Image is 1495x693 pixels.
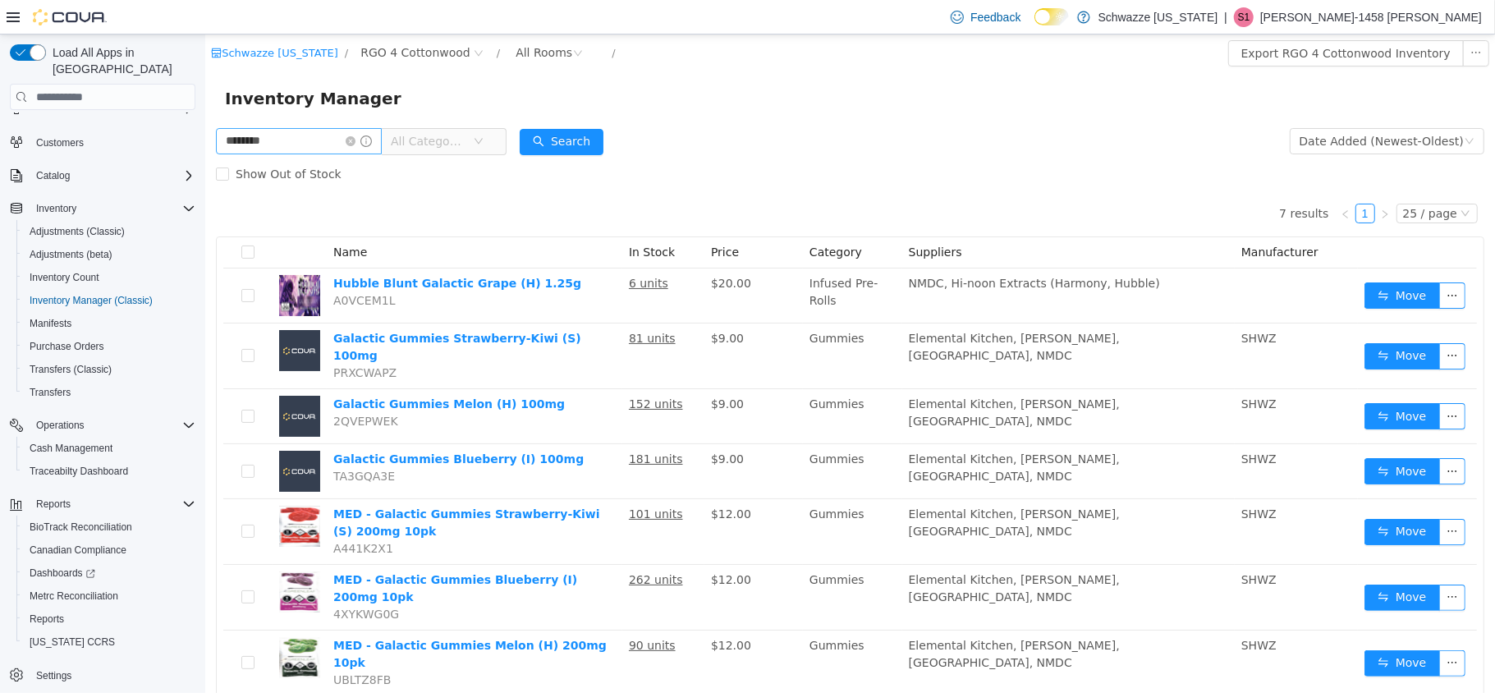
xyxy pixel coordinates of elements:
[128,418,378,431] a: Galactic Gummies Blueberry (I) 100mg
[1234,7,1254,27] div: Samantha-1458 Matthews
[1098,7,1218,27] p: Schwazze [US_STATE]
[30,465,128,478] span: Traceabilty Dashboard
[23,609,195,629] span: Reports
[23,314,78,333] a: Manifests
[30,613,64,626] span: Reports
[506,211,534,224] span: Price
[598,234,697,289] td: Infused Pre-Rolls
[30,415,195,435] span: Operations
[30,166,76,186] button: Catalog
[30,666,78,686] a: Settings
[30,166,195,186] span: Catalog
[424,211,470,224] span: In Stock
[1198,170,1252,188] div: 25 / page
[23,383,195,402] span: Transfers
[16,266,202,289] button: Inventory Count
[24,133,143,146] span: Show Out of Stock
[1234,424,1260,450] button: icon: ellipsis
[20,51,206,77] span: Inventory Manager
[16,437,202,460] button: Cash Management
[23,540,195,560] span: Canadian Compliance
[128,332,191,345] span: PRXCWAPZ
[155,101,167,112] i: icon: info-circle
[506,418,539,431] span: $9.00
[30,590,118,603] span: Metrc Reconciliation
[506,604,546,617] span: $12.00
[704,473,915,503] span: Elemental Kitchen, [PERSON_NAME], [GEOGRAPHIC_DATA], NMDC
[1034,25,1035,26] span: Dark Mode
[128,539,372,569] a: MED - Galactic Gummies Blueberry (I) 200mg 10pk
[36,498,71,511] span: Reports
[506,539,546,552] span: $12.00
[36,419,85,432] span: Operations
[16,562,202,585] a: Dashboards
[16,539,202,562] button: Canadian Compliance
[704,363,915,393] span: Elemental Kitchen, [PERSON_NAME], [GEOGRAPHIC_DATA], NMDC
[36,669,71,682] span: Settings
[23,586,125,606] a: Metrc Reconciliation
[1036,539,1071,552] span: SHWZ
[944,1,1027,34] a: Feedback
[36,169,70,182] span: Catalog
[1159,550,1235,576] button: icon: swapMove
[1094,94,1259,119] div: Date Added (Newest-Oldest)
[23,540,133,560] a: Canadian Compliance
[1023,6,1259,32] button: Export RGO 4 Cottonwood Inventory
[23,268,195,287] span: Inventory Count
[30,199,83,218] button: Inventory
[1159,484,1235,511] button: icon: swapMove
[128,473,395,503] a: MED - Galactic Gummies Strawberry-Kiwi (S) 200mg 10pk
[1234,484,1260,511] button: icon: ellipsis
[704,211,757,224] span: Suppliers
[6,13,16,24] i: icon: shop
[1034,8,1069,25] input: Dark Mode
[23,222,131,241] a: Adjustments (Classic)
[16,312,202,335] button: Manifests
[30,317,71,330] span: Manifests
[3,663,202,687] button: Settings
[424,242,463,255] u: 6 units
[16,220,202,243] button: Adjustments (Classic)
[1159,309,1235,335] button: icon: swapMove
[30,225,125,238] span: Adjustments (Classic)
[74,241,115,282] img: Hubble Blunt Galactic Grape (H) 1.25g hero shot
[1036,473,1071,486] span: SHWZ
[3,493,202,516] button: Reports
[186,99,260,115] span: All Categories
[1258,6,1284,32] button: icon: ellipsis
[23,632,195,652] span: Washington CCRS
[16,381,202,404] button: Transfers
[1036,604,1071,617] span: SHWZ
[424,297,470,310] u: 81 units
[128,639,186,652] span: UBLTZ8FB
[16,358,202,381] button: Transfers (Classic)
[3,414,202,437] button: Operations
[128,242,376,255] a: Hubble Blunt Galactic Grape (H) 1.25g
[16,243,202,266] button: Adjustments (beta)
[74,361,115,402] img: Galactic Gummies Melon (H) 100mg placeholder
[1255,174,1265,186] i: icon: down
[506,297,539,310] span: $9.00
[23,609,71,629] a: Reports
[704,418,915,448] span: Elemental Kitchen, [PERSON_NAME], [GEOGRAPHIC_DATA], NMDC
[424,539,478,552] u: 262 units
[704,297,915,328] span: Elemental Kitchen, [PERSON_NAME], [GEOGRAPHIC_DATA], NMDC
[16,460,202,483] button: Traceabilty Dashboard
[16,608,202,631] button: Reports
[23,360,118,379] a: Transfers (Classic)
[128,435,190,448] span: TA3GQA3E
[30,294,153,307] span: Inventory Manager (Classic)
[1036,297,1071,310] span: SHWZ
[16,289,202,312] button: Inventory Manager (Classic)
[1036,363,1071,376] span: SHWZ
[604,211,657,224] span: Category
[23,517,195,537] span: BioTrack Reconciliation
[424,473,478,486] u: 101 units
[30,636,115,649] span: [US_STATE] CCRS
[6,12,133,25] a: icon: shopSchwazze [US_STATE]
[1151,170,1169,188] a: 1
[506,242,546,255] span: $20.00
[30,665,195,686] span: Settings
[598,289,697,355] td: Gummies
[506,363,539,376] span: $9.00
